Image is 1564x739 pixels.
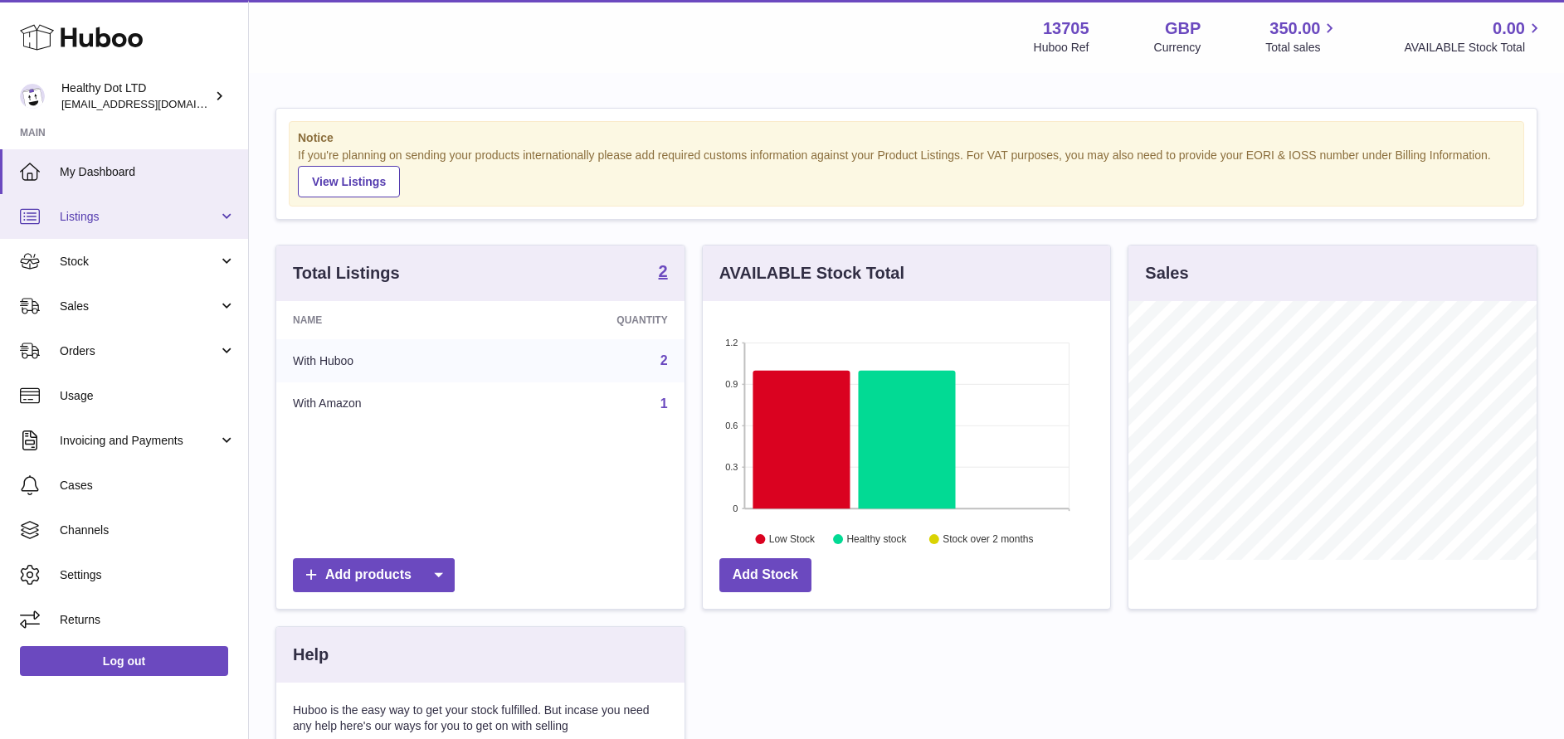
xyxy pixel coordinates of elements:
[719,262,904,284] h3: AVAILABLE Stock Total
[725,421,738,430] text: 0.6
[60,388,236,404] span: Usage
[298,166,400,197] a: View Listings
[293,644,329,666] h3: Help
[61,80,211,112] div: Healthy Dot LTD
[1265,40,1339,56] span: Total sales
[20,84,45,109] img: internalAdmin-13705@internal.huboo.com
[659,263,668,283] a: 2
[61,97,244,110] span: [EMAIL_ADDRESS][DOMAIN_NAME]
[725,379,738,389] text: 0.9
[276,301,499,339] th: Name
[60,209,218,225] span: Listings
[725,338,738,348] text: 1.2
[1043,17,1089,40] strong: 13705
[846,533,907,545] text: Healthy stock
[659,263,668,280] strong: 2
[60,478,236,493] span: Cases
[298,148,1515,197] div: If you're planning on sending your products internationally please add required customs informati...
[276,382,499,425] td: With Amazon
[20,646,228,676] a: Log out
[60,612,236,628] span: Returns
[1165,17,1201,40] strong: GBP
[1404,17,1544,56] a: 0.00 AVAILABLE Stock Total
[60,254,218,270] span: Stock
[60,299,218,314] span: Sales
[60,523,236,538] span: Channels
[725,462,738,472] text: 0.3
[1034,40,1089,56] div: Huboo Ref
[293,703,668,734] p: Huboo is the easy way to get your stock fulfilled. But incase you need any help here's our ways f...
[1145,262,1188,284] h3: Sales
[293,558,455,592] a: Add products
[660,396,668,411] a: 1
[660,353,668,367] a: 2
[298,130,1515,146] strong: Notice
[1265,17,1339,56] a: 350.00 Total sales
[60,567,236,583] span: Settings
[1404,40,1544,56] span: AVAILABLE Stock Total
[1493,17,1525,40] span: 0.00
[733,503,738,513] text: 0
[276,339,499,382] td: With Huboo
[943,533,1033,545] text: Stock over 2 months
[293,262,400,284] h3: Total Listings
[769,533,816,545] text: Low Stock
[1269,17,1320,40] span: 350.00
[60,433,218,449] span: Invoicing and Payments
[60,343,218,359] span: Orders
[719,558,811,592] a: Add Stock
[499,301,685,339] th: Quantity
[60,164,236,180] span: My Dashboard
[1154,40,1201,56] div: Currency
